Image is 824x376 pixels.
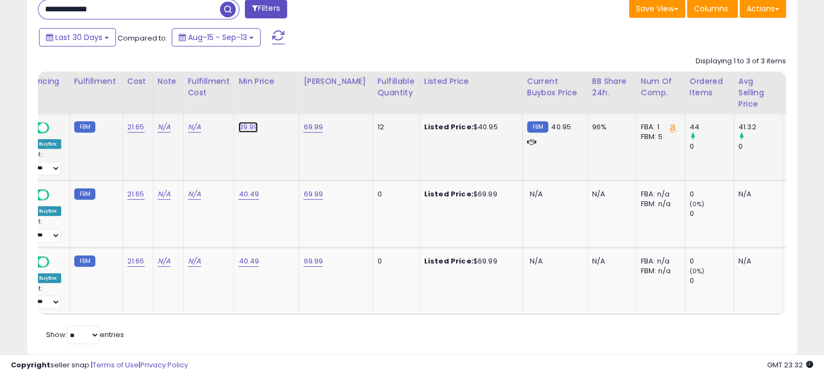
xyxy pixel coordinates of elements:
div: 12 [378,122,411,132]
small: FBM [74,121,95,133]
strong: Copyright [11,360,50,370]
div: FBM: n/a [641,266,677,276]
a: Terms of Use [93,360,139,370]
div: 0 [690,209,734,219]
a: 40.49 [238,256,259,267]
div: FBA: n/a [641,189,677,199]
div: Preset: [23,285,61,309]
div: 0 [690,276,734,286]
div: Avg Selling Price [738,76,778,110]
span: Columns [694,3,728,14]
div: Min Price [238,76,294,87]
small: (0%) [690,267,705,275]
a: 21.65 [127,189,145,200]
div: Displaying 1 to 3 of 3 items [696,56,786,67]
div: N/A [738,189,774,199]
span: N/A [530,256,543,266]
b: Listed Price: [424,189,473,199]
div: Cost [127,76,148,87]
span: 2025-10-14 23:32 GMT [767,360,813,370]
a: N/A [188,122,201,133]
div: Num of Comp. [641,76,680,98]
div: Fulfillment [74,76,118,87]
div: Win BuyBox [23,139,61,149]
div: Repricing [23,76,65,87]
small: (0%) [690,200,705,208]
div: seller snap | | [11,360,188,371]
div: Listed Price [424,76,518,87]
button: Last 30 Days [39,28,116,47]
div: 0 [690,189,734,199]
span: 40.95 [551,122,571,132]
div: 0 [690,142,734,151]
div: 44 [690,122,734,132]
div: [PERSON_NAME] [303,76,368,87]
div: 96% [592,122,628,132]
div: 0 [738,142,782,151]
div: N/A [738,256,774,266]
a: 21.65 [127,122,145,133]
div: Win BuyBox [23,206,61,216]
div: $69.99 [424,189,514,199]
div: Win BuyBox [23,273,61,283]
div: Ordered Items [690,76,729,98]
div: 0 [378,256,411,266]
a: N/A [158,122,171,133]
span: Aug-15 - Sep-13 [188,32,247,43]
div: Note [158,76,179,87]
div: 41.32 [738,122,782,132]
a: 69.99 [303,189,323,200]
a: 69.99 [303,122,323,133]
div: FBA: n/a [641,256,677,266]
span: OFF [48,190,65,199]
div: FBM: n/a [641,199,677,209]
div: $69.99 [424,256,514,266]
div: $40.95 [424,122,514,132]
span: OFF [48,257,65,266]
a: N/A [158,189,171,200]
div: FBA: 1 [641,122,677,132]
small: FBM [74,188,95,200]
a: 21.65 [127,256,145,267]
div: Preset: [23,151,61,175]
div: 0 [690,256,734,266]
b: Listed Price: [424,122,473,132]
span: Show: entries [46,329,124,340]
b: Listed Price: [424,256,473,266]
a: 40.49 [238,189,259,200]
div: Fulfillable Quantity [378,76,415,98]
span: OFF [48,123,65,133]
div: FBM: 5 [641,132,677,142]
div: N/A [592,256,628,266]
a: N/A [158,256,171,267]
div: Preset: [23,218,61,242]
small: FBM [74,255,95,267]
span: Compared to: [118,33,167,43]
div: Fulfillment Cost [188,76,230,98]
div: BB Share 24h. [592,76,632,98]
a: N/A [188,189,201,200]
a: Privacy Policy [140,360,188,370]
span: N/A [530,189,543,199]
small: FBM [527,121,548,133]
div: 0 [378,189,411,199]
a: 69.99 [303,256,323,267]
a: N/A [188,256,201,267]
a: 39.99 [238,122,258,133]
div: Current Buybox Price [527,76,583,98]
span: Last 30 Days [55,32,102,43]
button: Aug-15 - Sep-13 [172,28,261,47]
div: N/A [592,189,628,199]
